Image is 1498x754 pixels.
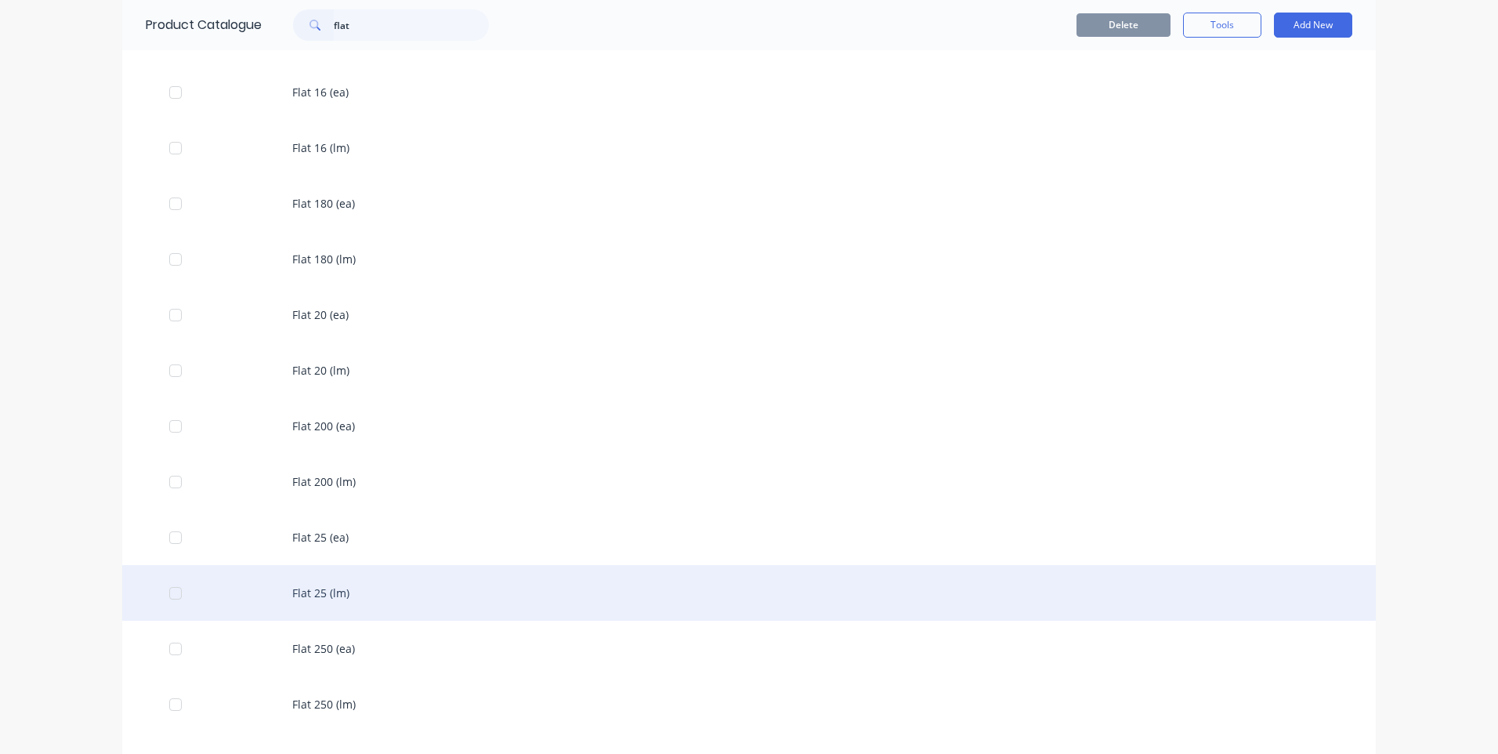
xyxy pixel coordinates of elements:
div: Flat 25 (lm) [122,565,1376,621]
button: Tools [1183,13,1261,38]
input: Search... [334,9,489,41]
div: Flat 180 (lm) [122,231,1376,287]
div: Flat 250 (ea) [122,621,1376,676]
div: Flat 250 (lm) [122,676,1376,732]
div: Flat 200 (lm) [122,454,1376,509]
button: Add New [1274,13,1352,38]
button: Delete [1076,13,1171,37]
div: Flat 25 (ea) [122,509,1376,565]
div: Flat 180 (ea) [122,176,1376,231]
div: Flat 20 (lm) [122,343,1376,398]
div: Flat 20 (ea) [122,287,1376,343]
div: Flat 16 (ea) [122,64,1376,120]
div: Flat 16 (lm) [122,120,1376,176]
div: Flat 200 (ea) [122,398,1376,454]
